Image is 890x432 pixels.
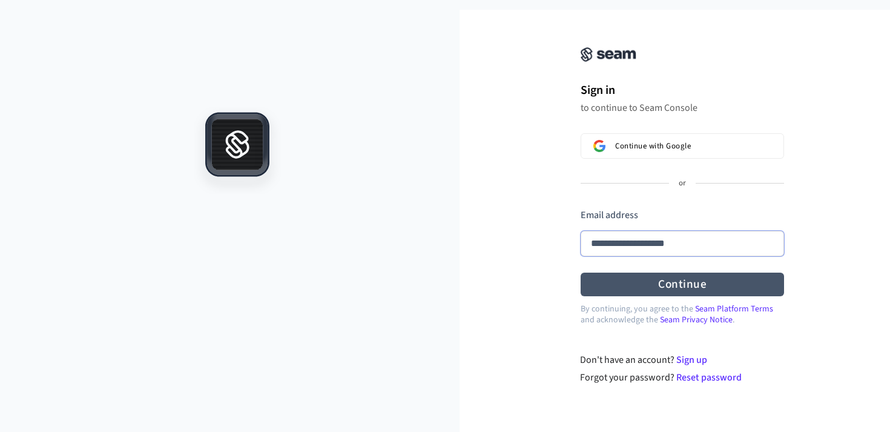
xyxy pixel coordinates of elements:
[660,314,733,326] a: Seam Privacy Notice
[695,303,773,315] a: Seam Platform Terms
[581,102,784,114] p: to continue to Seam Console
[581,133,784,159] button: Sign in with GoogleContinue with Google
[679,178,686,189] p: or
[581,47,636,62] img: Seam Console
[581,81,784,99] h1: Sign in
[676,353,707,367] a: Sign up
[580,370,784,385] div: Forgot your password?
[581,304,784,325] p: By continuing, you agree to the and acknowledge the .
[676,371,742,384] a: Reset password
[615,141,691,151] span: Continue with Google
[593,140,605,152] img: Sign in with Google
[580,353,784,367] div: Don't have an account?
[581,273,784,296] button: Continue
[581,208,638,222] label: Email address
